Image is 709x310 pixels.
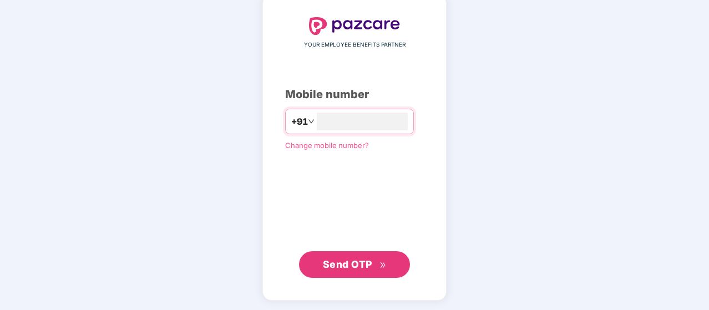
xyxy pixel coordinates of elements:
[379,262,387,269] span: double-right
[308,118,315,125] span: down
[323,258,372,270] span: Send OTP
[291,115,308,129] span: +91
[299,251,410,278] button: Send OTPdouble-right
[309,17,400,35] img: logo
[285,86,424,103] div: Mobile number
[304,40,406,49] span: YOUR EMPLOYEE BENEFITS PARTNER
[285,141,369,150] a: Change mobile number?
